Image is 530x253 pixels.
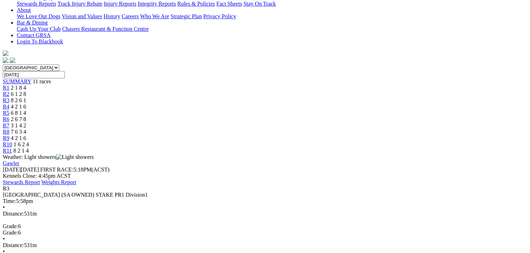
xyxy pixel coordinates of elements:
span: Time: [3,198,16,204]
a: R8 [3,129,9,135]
span: • [3,236,5,242]
a: Bar & Dining [17,20,48,26]
span: 1 6 2 4 [14,141,29,147]
span: Distance: [3,211,24,217]
a: SUMMARY [3,78,31,84]
span: [DATE] [3,167,39,173]
div: 6 [3,230,527,236]
a: Stay On Track [243,1,276,7]
a: Track Injury Rebate [57,1,102,7]
span: 5:18PM(ACST) [40,167,110,173]
span: 8 2 1 4 [13,148,29,154]
a: Contact GRSA [17,32,50,38]
a: Gawler [3,160,19,166]
div: Bar & Dining [17,26,527,32]
a: History [103,13,120,19]
span: Grade: [3,223,18,229]
a: Who We Are [140,13,169,19]
a: Privacy Policy [203,13,236,19]
span: Distance: [3,242,24,248]
a: Strategic Plan [171,13,202,19]
span: 4 2 1 6 [11,104,26,110]
img: Light showers [56,154,94,160]
span: 4 2 1 6 [11,135,26,141]
span: [DATE] [3,167,21,173]
a: Login To Blackbook [17,38,63,44]
span: 8 2 6 1 [11,97,26,103]
a: R9 [3,135,9,141]
a: R3 [3,97,9,103]
div: [GEOGRAPHIC_DATA] (SA OWNED) STAKE PR1 Division1 [3,192,527,198]
a: R6 [3,116,9,122]
a: Fact Sheets [216,1,242,7]
a: Stewards Report [3,179,40,185]
a: Careers [122,13,139,19]
a: R5 [3,110,9,116]
span: 11 races [33,78,51,84]
span: R3 [3,185,9,191]
a: R10 [3,141,12,147]
a: Rules & Policies [177,1,215,7]
span: 3 1 4 2 [11,122,26,128]
a: Weights Report [41,179,76,185]
a: Cash Up Your Club [17,26,61,32]
input: Select date [3,71,65,78]
img: logo-grsa-white.png [3,50,8,56]
a: Integrity Reports [138,1,176,7]
a: Chasers Restaurant & Function Centre [62,26,149,32]
span: 6 1 2 8 [11,91,26,97]
span: Grade: [3,230,18,236]
img: facebook.svg [3,57,8,63]
a: Stewards Reports [17,1,56,7]
div: 531m [3,242,527,248]
div: Kennels Close: 4:45pm ACST [3,173,527,179]
img: twitter.svg [10,57,15,63]
div: Care & Integrity [17,1,527,7]
div: 5:58pm [3,198,527,204]
a: R1 [3,85,9,91]
a: Injury Reports [104,1,136,7]
a: R4 [3,104,9,110]
a: R2 [3,91,9,97]
div: About [17,13,527,20]
div: 6 [3,223,527,230]
div: 531m [3,211,527,217]
a: R7 [3,122,9,128]
span: FIRST RACE: [40,167,73,173]
a: Vision and Values [62,13,102,19]
span: 7 6 3 4 [11,129,26,135]
a: We Love Our Dogs [17,13,60,19]
span: 2 6 7 8 [11,116,26,122]
span: 2 1 8 4 [11,85,26,91]
span: Weather: Light showers [3,154,94,160]
a: R11 [3,148,12,154]
a: About [17,7,31,13]
span: • [3,204,5,210]
span: 6 8 1 4 [11,110,26,116]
